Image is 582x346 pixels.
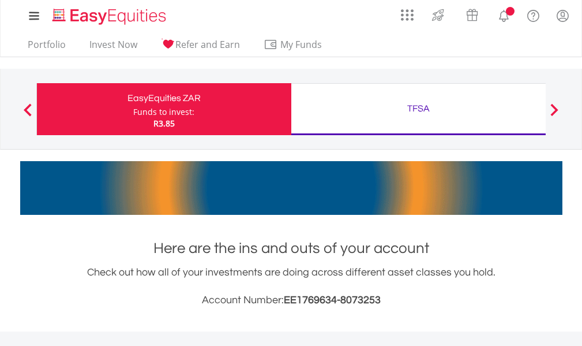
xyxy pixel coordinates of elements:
span: Refer and Earn [175,38,240,51]
img: EasyMortage Promotion Banner [20,161,562,215]
a: FAQ's and Support [519,3,548,26]
span: R3.85 [153,118,175,129]
h3: Account Number: [20,292,562,308]
a: Notifications [489,3,519,26]
img: vouchers-v2.svg [463,6,482,24]
button: Previous [16,109,39,121]
div: Funds to invest: [133,106,194,118]
a: My Profile [548,3,577,28]
span: My Funds [264,37,339,52]
div: EasyEquities ZAR [44,90,284,106]
div: TFSA [298,101,539,117]
a: Vouchers [455,3,489,24]
img: EasyEquities_Logo.png [50,7,171,26]
a: Portfolio [23,39,70,57]
a: Refer and Earn [156,39,245,57]
a: Invest Now [85,39,142,57]
a: AppsGrid [393,3,421,21]
h1: Here are the ins and outs of your account [20,238,562,259]
button: Next [543,109,566,121]
div: Check out how all of your investments are doing across different asset classes you hold. [20,265,562,308]
img: thrive-v2.svg [429,6,448,24]
span: EE1769634-8073253 [284,295,381,306]
img: grid-menu-icon.svg [401,9,414,21]
a: Home page [48,3,171,26]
